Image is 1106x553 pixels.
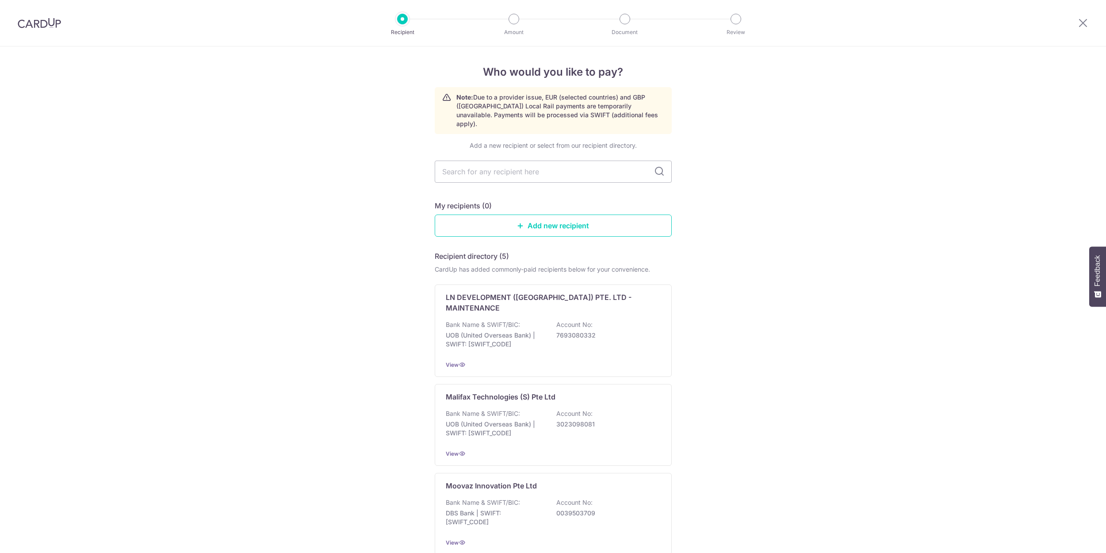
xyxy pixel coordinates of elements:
p: 3023098081 [556,420,655,429]
a: View [446,450,459,457]
span: Feedback [1094,255,1102,286]
p: Due to a provider issue, EUR (selected countries) and GBP ([GEOGRAPHIC_DATA]) Local Rail payments... [456,93,664,128]
a: Add new recipient [435,215,672,237]
a: View [446,361,459,368]
button: Feedback - Show survey [1089,246,1106,307]
p: Account No: [556,409,593,418]
iframe: Opens a widget where you can find more information [1049,526,1097,549]
a: View [446,539,459,546]
div: Add a new recipient or select from our recipient directory. [435,141,672,150]
p: Malifax Technologies (S) Pte Ltd [446,392,555,402]
p: Account No: [556,498,593,507]
p: LN DEVELOPMENT ([GEOGRAPHIC_DATA]) PTE. LTD - MAINTENANCE [446,292,650,313]
p: Account No: [556,320,593,329]
div: CardUp has added commonly-paid recipients below for your convenience. [435,265,672,274]
p: UOB (United Overseas Bank) | SWIFT: [SWIFT_CODE] [446,420,545,438]
input: Search for any recipient here [435,161,672,183]
p: DBS Bank | SWIFT: [SWIFT_CODE] [446,509,545,526]
h4: Who would you like to pay? [435,64,672,80]
p: UOB (United Overseas Bank) | SWIFT: [SWIFT_CODE] [446,331,545,349]
p: Bank Name & SWIFT/BIC: [446,320,520,329]
p: Amount [481,28,547,37]
p: Recipient [370,28,435,37]
img: CardUp [18,18,61,28]
p: 7693080332 [556,331,655,340]
h5: Recipient directory (5) [435,251,509,261]
p: Bank Name & SWIFT/BIC: [446,409,520,418]
strong: Note: [456,93,473,101]
h5: My recipients (0) [435,200,492,211]
p: Moovaz Innovation Pte Ltd [446,480,537,491]
p: Document [592,28,658,37]
p: 0039503709 [556,509,655,518]
p: Review [703,28,769,37]
p: Bank Name & SWIFT/BIC: [446,498,520,507]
